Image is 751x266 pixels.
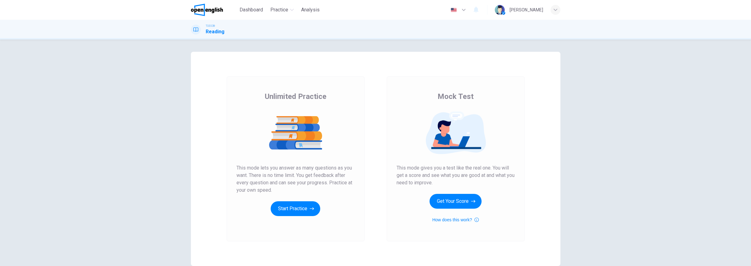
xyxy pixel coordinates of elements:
[237,4,265,15] button: Dashboard
[510,6,543,14] div: [PERSON_NAME]
[236,164,355,194] span: This mode lets you answer as many questions as you want. There is no time limit. You get feedback...
[191,4,223,16] img: OpenEnglish logo
[240,6,263,14] span: Dashboard
[450,8,458,12] img: en
[397,164,515,186] span: This mode gives you a test like the real one. You will get a score and see what you are good at a...
[438,92,474,101] span: Mock Test
[495,5,505,15] img: Profile picture
[265,92,326,101] span: Unlimited Practice
[206,24,215,28] span: TOEIC®
[191,4,237,16] a: OpenEnglish logo
[299,4,322,15] button: Analysis
[271,201,320,216] button: Start Practice
[430,194,482,209] button: Get Your Score
[301,6,320,14] span: Analysis
[206,28,224,35] h1: Reading
[270,6,288,14] span: Practice
[432,216,479,223] button: How does this work?
[268,4,296,15] button: Practice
